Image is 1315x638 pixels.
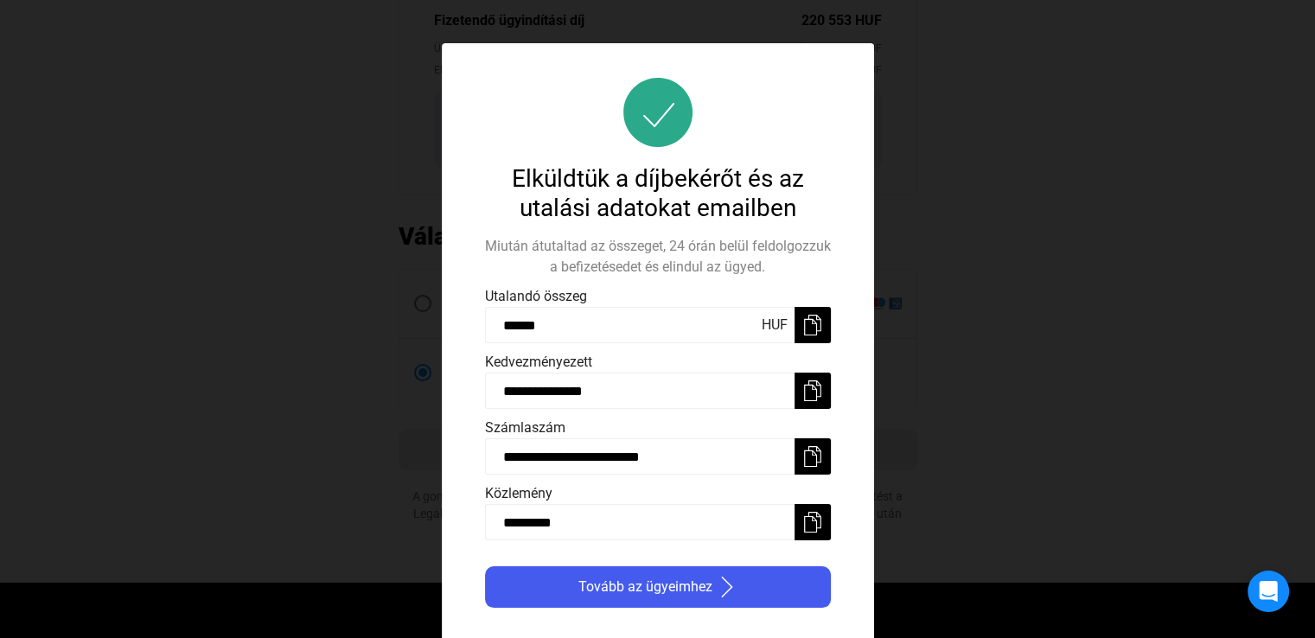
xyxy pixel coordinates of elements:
span: Kedvezményezett [485,354,592,370]
span: Utalandó összeg [485,288,587,304]
div: Miután átutaltad az összeget, 24 órán belül feldolgozzuk a befizetésedet és elindul az ügyed. [485,236,831,278]
button: Tovább az ügyeimhezarrow-right-white [485,566,831,608]
img: copy-white.svg [802,512,823,533]
img: copy-white.svg [802,380,823,401]
img: arrow-right-white [717,577,737,597]
img: copy-white.svg [802,315,823,335]
span: Közlemény [485,485,552,501]
span: Tovább az ügyeimhez [578,577,712,597]
img: copy-white.svg [802,446,823,467]
div: Open Intercom Messenger [1248,571,1289,612]
span: Számlaszám [485,419,565,436]
img: success-icon [623,78,693,147]
div: Elküldtük a díjbekérőt és az utalási adatokat emailben [485,164,831,223]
